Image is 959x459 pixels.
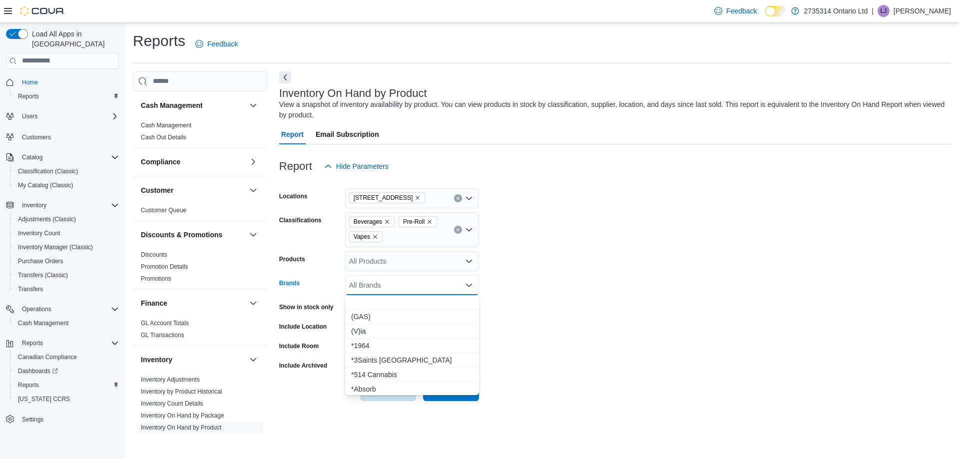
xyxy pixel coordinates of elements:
[22,133,51,141] span: Customers
[894,5,951,17] p: [PERSON_NAME]
[22,201,46,209] span: Inventory
[22,416,43,424] span: Settings
[18,199,50,211] button: Inventory
[20,6,65,16] img: Cova
[141,376,200,383] a: Inventory Adjustments
[141,388,222,396] span: Inventory by Product Historical
[14,165,119,177] span: Classification (Classic)
[141,320,189,327] a: GL Account Totals
[141,376,200,384] span: Inventory Adjustments
[279,192,308,200] label: Locations
[141,355,172,365] h3: Inventory
[22,305,51,313] span: Operations
[765,16,766,17] span: Dark Mode
[316,124,379,144] span: Email Subscription
[18,337,47,349] button: Reports
[141,298,245,308] button: Finance
[22,153,42,161] span: Catalog
[872,5,874,17] p: |
[18,257,63,265] span: Purchase Orders
[14,351,81,363] a: Canadian Compliance
[141,157,245,167] button: Compliance
[14,283,119,295] span: Transfers
[10,164,123,178] button: Classification (Classic)
[14,179,119,191] span: My Catalog (Classic)
[18,243,93,251] span: Inventory Manager (Classic)
[141,331,184,339] span: GL Transactions
[726,6,757,16] span: Feedback
[14,351,119,363] span: Canadian Compliance
[279,99,946,120] div: View a snapshot of inventory availability by product. You can view products in stock by classific...
[14,255,67,267] a: Purchase Orders
[10,282,123,296] button: Transfers
[18,413,119,426] span: Settings
[14,379,119,391] span: Reports
[465,281,473,289] button: Close list of options
[10,89,123,103] button: Reports
[351,312,473,322] span: (GAS)
[18,76,119,88] span: Home
[14,317,72,329] a: Cash Management
[133,317,267,345] div: Finance
[881,5,887,17] span: LJ
[2,129,123,144] button: Customers
[2,75,123,89] button: Home
[345,339,479,353] button: *1964
[14,379,43,391] a: Reports
[141,332,184,339] a: GL Transactions
[22,339,43,347] span: Reports
[18,303,119,315] span: Operations
[141,400,203,407] a: Inventory Count Details
[18,229,60,237] span: Inventory Count
[279,342,319,350] label: Include Room
[18,110,119,122] span: Users
[14,241,97,253] a: Inventory Manager (Classic)
[10,378,123,392] button: Reports
[18,181,73,189] span: My Catalog (Classic)
[247,229,259,241] button: Discounts & Promotions
[10,254,123,268] button: Purchase Orders
[6,71,119,453] nav: Complex example
[279,71,291,83] button: Next
[141,122,191,129] a: Cash Management
[14,90,119,102] span: Reports
[465,194,473,202] button: Open list of options
[10,268,123,282] button: Transfers (Classic)
[14,393,119,405] span: Washington CCRS
[18,92,39,100] span: Reports
[141,275,171,282] a: Promotions
[279,216,322,224] label: Classifications
[191,34,242,54] a: Feedback
[354,232,370,242] span: Vapes
[18,381,39,389] span: Reports
[141,133,186,141] span: Cash Out Details
[351,384,473,394] span: *Absorb
[22,112,37,120] span: Users
[354,217,382,227] span: Beverages
[10,212,123,226] button: Adjustments (Classic)
[141,230,245,240] button: Discounts & Promotions
[18,337,119,349] span: Reports
[279,303,334,311] label: Show in stock only
[10,226,123,240] button: Inventory Count
[14,393,74,405] a: [US_STATE] CCRS
[18,303,55,315] button: Operations
[372,234,378,240] button: Remove Vapes from selection in this group
[14,269,119,281] span: Transfers (Classic)
[141,400,203,408] span: Inventory Count Details
[18,199,119,211] span: Inventory
[141,275,171,283] span: Promotions
[415,195,421,201] button: Remove 791 Front Rd Unit B2 from selection in this group
[141,157,180,167] h3: Compliance
[351,355,473,365] span: *3Saints [GEOGRAPHIC_DATA]
[345,353,479,368] button: *3Saints Holy Ground
[18,151,46,163] button: Catalog
[141,134,186,141] a: Cash Out Details
[141,121,191,129] span: Cash Management
[10,316,123,330] button: Cash Management
[2,198,123,212] button: Inventory
[465,226,473,234] button: Open list of options
[247,156,259,168] button: Compliance
[141,185,245,195] button: Customer
[141,424,221,431] a: Inventory On Hand by Product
